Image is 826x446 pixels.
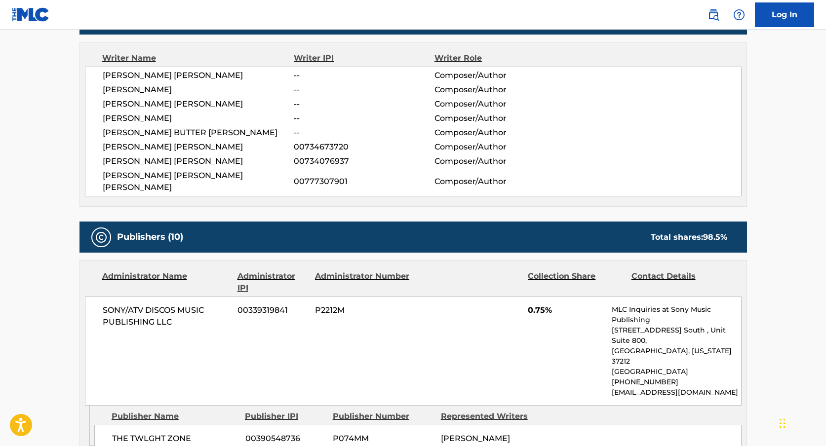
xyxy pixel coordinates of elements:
[708,9,719,21] img: search
[777,399,826,446] iframe: Chat Widget
[612,367,741,377] p: [GEOGRAPHIC_DATA]
[103,127,294,139] span: [PERSON_NAME] BUTTER [PERSON_NAME]
[112,410,237,422] div: Publisher Name
[612,346,741,367] p: [GEOGRAPHIC_DATA], [US_STATE] 37212
[333,433,433,445] span: P074MM
[612,377,741,387] p: [PHONE_NUMBER]
[434,176,562,187] span: Composer/Author
[237,270,308,294] div: Administrator IPI
[612,325,741,346] p: [STREET_ADDRESS] South , Unit Suite 800,
[103,304,231,328] span: SONY/ATV DISCOS MUSIC PUBLISHING LLC
[612,304,741,325] p: MLC Inquiries at Sony Music Publishing
[631,270,727,294] div: Contact Details
[333,410,433,422] div: Publisher Number
[245,433,325,445] span: 00390548736
[103,155,294,167] span: [PERSON_NAME] [PERSON_NAME]
[12,7,50,22] img: MLC Logo
[729,5,749,25] div: Help
[704,5,723,25] a: Public Search
[294,52,434,64] div: Writer IPI
[103,70,294,81] span: [PERSON_NAME] [PERSON_NAME]
[294,98,434,110] span: --
[612,387,741,398] p: [EMAIL_ADDRESS][DOMAIN_NAME]
[95,231,107,243] img: Publishers
[528,304,604,316] span: 0.75%
[434,84,562,96] span: Composer/Author
[434,70,562,81] span: Composer/Author
[434,112,562,124] span: Composer/Author
[294,141,434,153] span: 00734673720
[245,410,325,422] div: Publisher IPI
[434,155,562,167] span: Composer/Author
[112,433,238,445] span: THE TWLGHT ZONE
[294,84,434,96] span: --
[294,155,434,167] span: 00734076937
[294,112,434,124] span: --
[434,52,562,64] div: Writer Role
[703,232,727,242] span: 98.5 %
[103,170,294,193] span: [PERSON_NAME] [PERSON_NAME] [PERSON_NAME]
[315,304,411,316] span: P2212M
[117,231,183,243] h5: Publishers (10)
[294,127,434,139] span: --
[755,2,814,27] a: Log In
[528,270,624,294] div: Collection Share
[441,410,542,422] div: Represented Writers
[103,112,294,124] span: [PERSON_NAME]
[294,70,434,81] span: --
[733,9,745,21] img: help
[103,84,294,96] span: [PERSON_NAME]
[434,141,562,153] span: Composer/Author
[651,231,727,243] div: Total shares:
[103,141,294,153] span: [PERSON_NAME] [PERSON_NAME]
[103,98,294,110] span: [PERSON_NAME] [PERSON_NAME]
[434,127,562,139] span: Composer/Author
[102,270,230,294] div: Administrator Name
[237,304,308,316] span: 00339319841
[434,98,562,110] span: Composer/Author
[102,52,294,64] div: Writer Name
[780,409,786,438] div: Drag
[315,270,411,294] div: Administrator Number
[294,176,434,187] span: 00777307901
